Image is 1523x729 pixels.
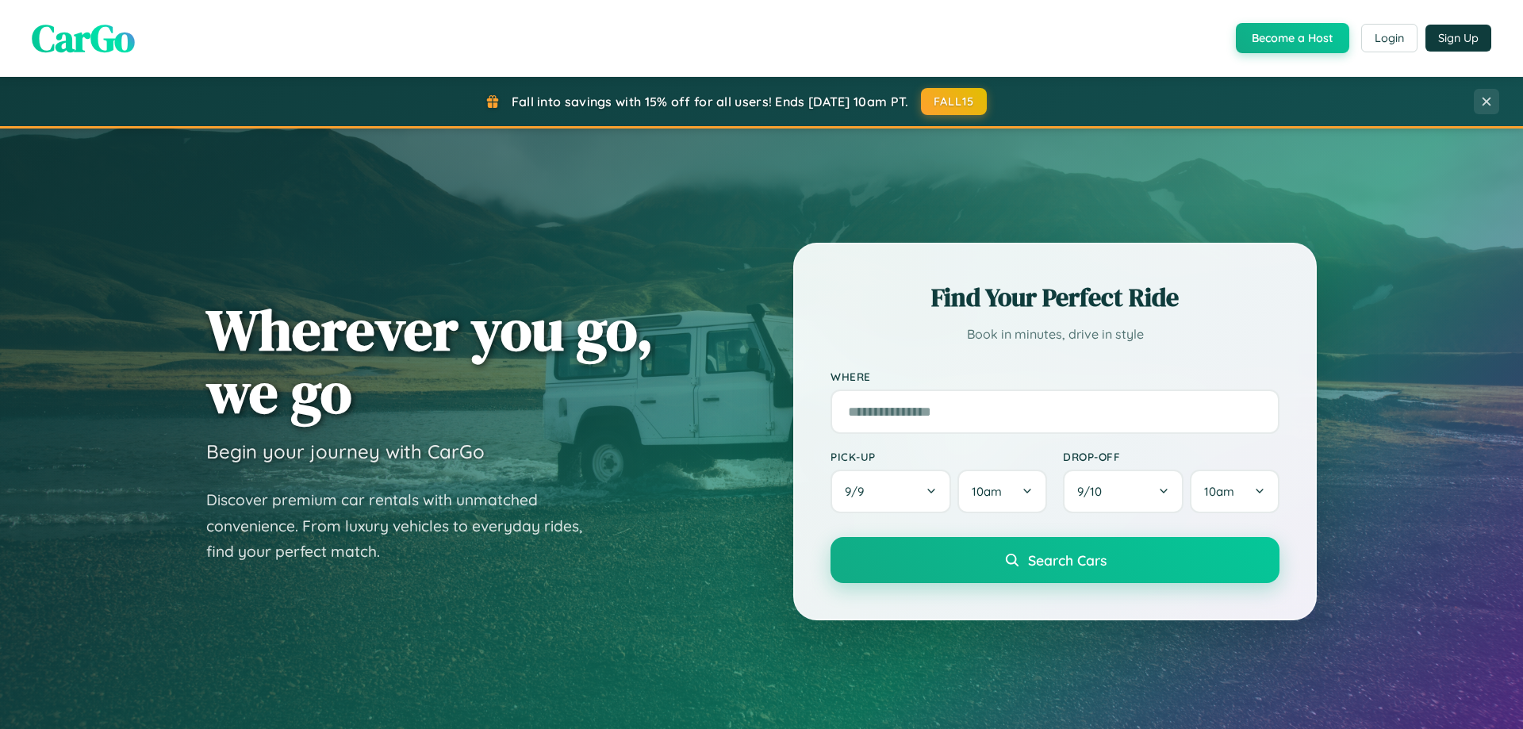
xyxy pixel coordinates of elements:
[1063,450,1279,463] label: Drop-off
[831,537,1279,583] button: Search Cars
[1361,24,1418,52] button: Login
[831,450,1047,463] label: Pick-up
[831,470,951,513] button: 9/9
[1204,484,1234,499] span: 10am
[206,439,485,463] h3: Begin your journey with CarGo
[831,370,1279,383] label: Where
[206,487,603,565] p: Discover premium car rentals with unmatched convenience. From luxury vehicles to everyday rides, ...
[957,470,1047,513] button: 10am
[1077,484,1110,499] span: 9 / 10
[1063,470,1183,513] button: 9/10
[831,323,1279,346] p: Book in minutes, drive in style
[831,280,1279,315] h2: Find Your Perfect Ride
[1236,23,1349,53] button: Become a Host
[1425,25,1491,52] button: Sign Up
[206,298,654,424] h1: Wherever you go, we go
[1028,551,1107,569] span: Search Cars
[845,484,872,499] span: 9 / 9
[921,88,988,115] button: FALL15
[972,484,1002,499] span: 10am
[1190,470,1279,513] button: 10am
[32,12,135,64] span: CarGo
[512,94,909,109] span: Fall into savings with 15% off for all users! Ends [DATE] 10am PT.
